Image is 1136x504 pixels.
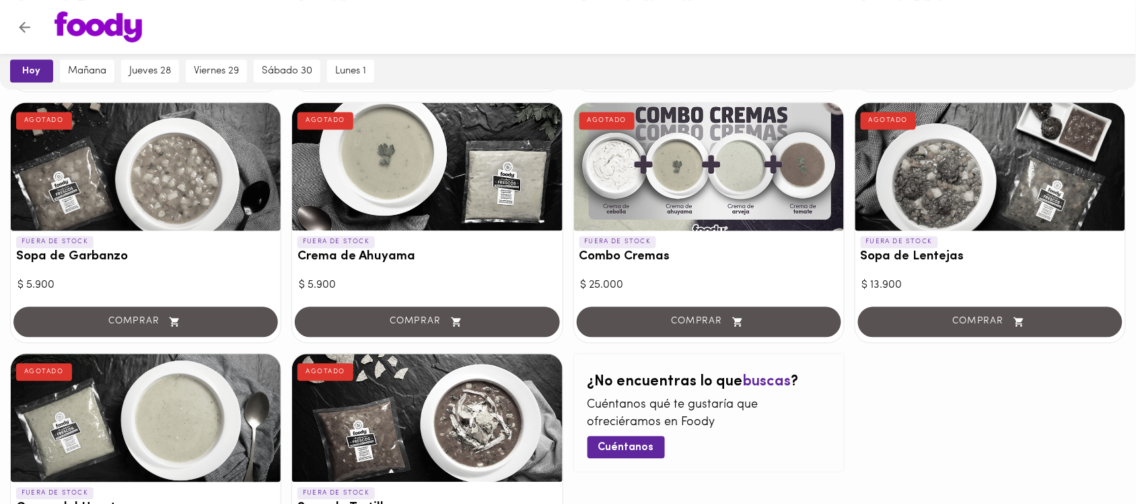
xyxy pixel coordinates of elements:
div: AGOTADO [297,113,353,130]
p: Cuéntanos qué te gustaría que ofreciéramos en Foody [588,398,830,432]
span: hoy [20,65,44,77]
button: lunes 1 [327,60,374,83]
span: viernes 29 [194,65,239,77]
span: buscas [743,375,791,390]
span: jueves 28 [129,65,171,77]
p: FUERA DE STOCK [16,488,94,500]
div: $ 5.900 [17,278,274,294]
h3: Combo Cremas [579,251,839,265]
button: hoy [10,60,53,83]
div: AGOTADO [16,113,72,130]
div: AGOTADO [861,113,917,130]
button: viernes 29 [186,60,247,83]
div: $ 25.000 [581,278,837,294]
span: mañana [68,65,106,77]
div: AGOTADO [16,364,72,381]
div: $ 13.900 [862,278,1119,294]
div: AGOTADO [297,364,353,381]
h3: Sopa de Garbanzo [16,251,275,265]
img: logo.png [55,11,142,42]
div: $ 5.900 [299,278,555,294]
button: Volver [8,11,41,44]
h2: ¿No encuentras lo que ? [588,375,830,391]
div: AGOTADO [579,113,635,130]
div: Sopa de Garbanzo [11,103,281,231]
span: sábado 30 [262,65,312,77]
p: FUERA DE STOCK [861,237,938,249]
iframe: Messagebird Livechat Widget [1058,426,1123,491]
div: Sopa de Lentejas [855,103,1125,231]
span: Cuéntanos [598,442,654,455]
div: Combo Cremas [574,103,844,231]
button: Cuéntanos [588,437,665,459]
p: FUERA DE STOCK [16,237,94,249]
h3: Crema de Ahuyama [297,251,557,265]
div: Crema del Huerto [11,354,281,482]
p: FUERA DE STOCK [297,488,375,500]
p: FUERA DE STOCK [579,237,657,249]
button: mañana [60,60,114,83]
span: lunes 1 [335,65,366,77]
button: sábado 30 [254,60,320,83]
h3: Sopa de Lentejas [861,251,1120,265]
div: Crema de Ahuyama [292,103,562,231]
div: Sopa de Tortilla [292,354,562,482]
p: FUERA DE STOCK [297,237,375,249]
button: jueves 28 [121,60,179,83]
